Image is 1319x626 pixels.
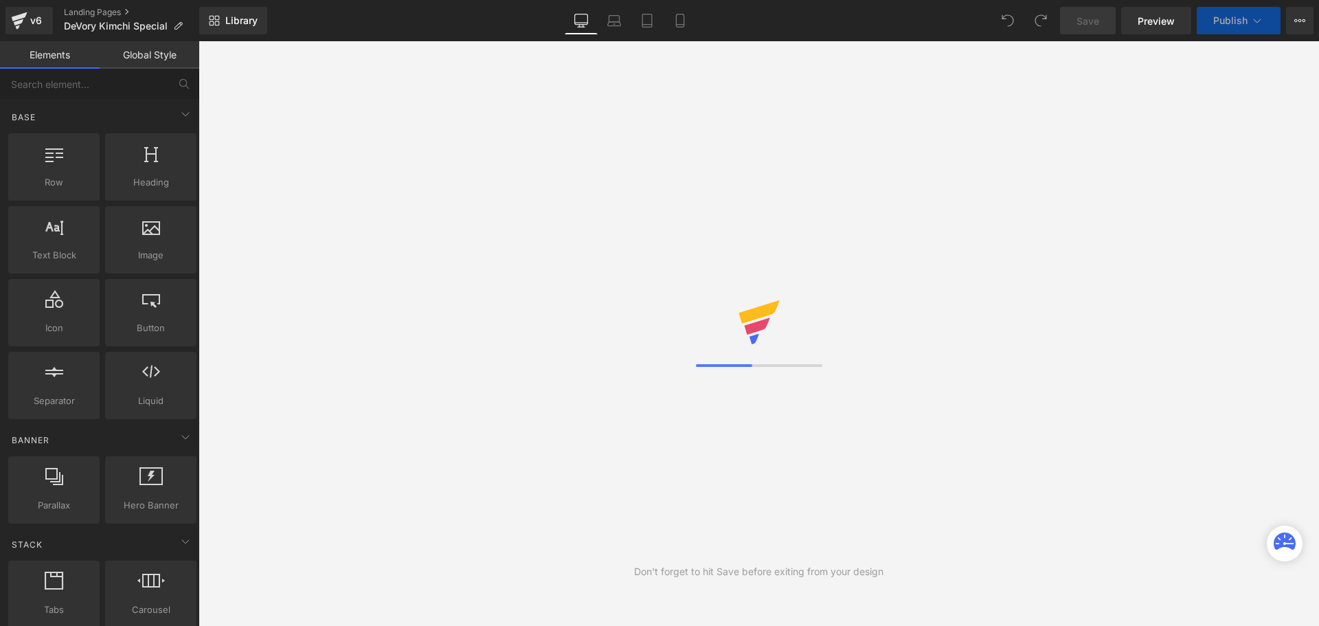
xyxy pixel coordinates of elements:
span: Heading [109,175,192,190]
span: Row [12,175,95,190]
button: More [1286,7,1314,34]
a: Landing Pages [64,7,199,18]
span: Library [225,14,258,27]
span: Hero Banner [109,498,192,513]
span: Publish [1213,15,1248,26]
span: Tabs [12,603,95,617]
a: Global Style [100,41,199,69]
div: v6 [27,12,45,30]
a: Desktop [565,7,598,34]
button: Publish [1197,7,1281,34]
a: New Library [199,7,267,34]
a: Preview [1121,7,1191,34]
a: Tablet [631,7,664,34]
span: Banner [10,434,51,447]
a: Mobile [664,7,697,34]
span: Button [109,321,192,335]
span: Save [1076,14,1099,28]
span: Preview [1138,14,1175,28]
button: Undo [994,7,1022,34]
a: Laptop [598,7,631,34]
span: Text Block [12,248,95,262]
span: DeVory Kimchi Special [64,21,168,32]
span: Liquid [109,394,192,408]
span: Stack [10,538,44,551]
span: Base [10,111,37,124]
span: Icon [12,321,95,335]
span: Parallax [12,498,95,513]
span: Carousel [109,603,192,617]
button: Redo [1027,7,1055,34]
div: Don't forget to hit Save before exiting from your design [634,564,883,579]
span: Image [109,248,192,262]
span: Separator [12,394,95,408]
a: v6 [5,7,53,34]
